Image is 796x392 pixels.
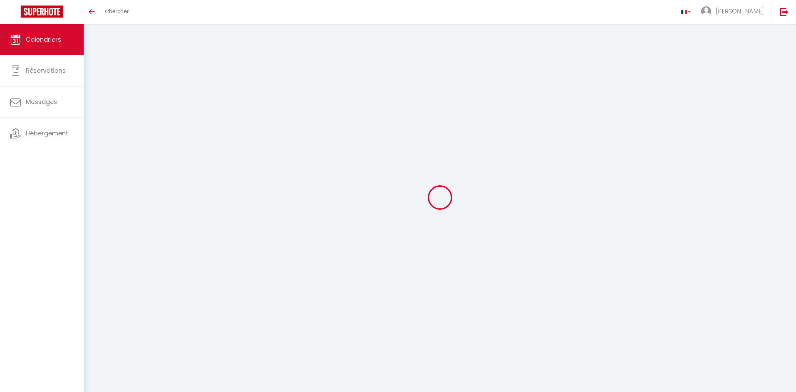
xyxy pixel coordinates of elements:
span: Calendriers [26,35,61,44]
span: [PERSON_NAME] [716,7,764,16]
span: Chercher [105,8,129,15]
span: Réservations [26,66,66,75]
img: logout [780,8,788,16]
span: Messages [26,97,57,106]
span: Hébergement [26,129,68,137]
img: Super Booking [21,6,63,18]
img: ... [701,6,711,17]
